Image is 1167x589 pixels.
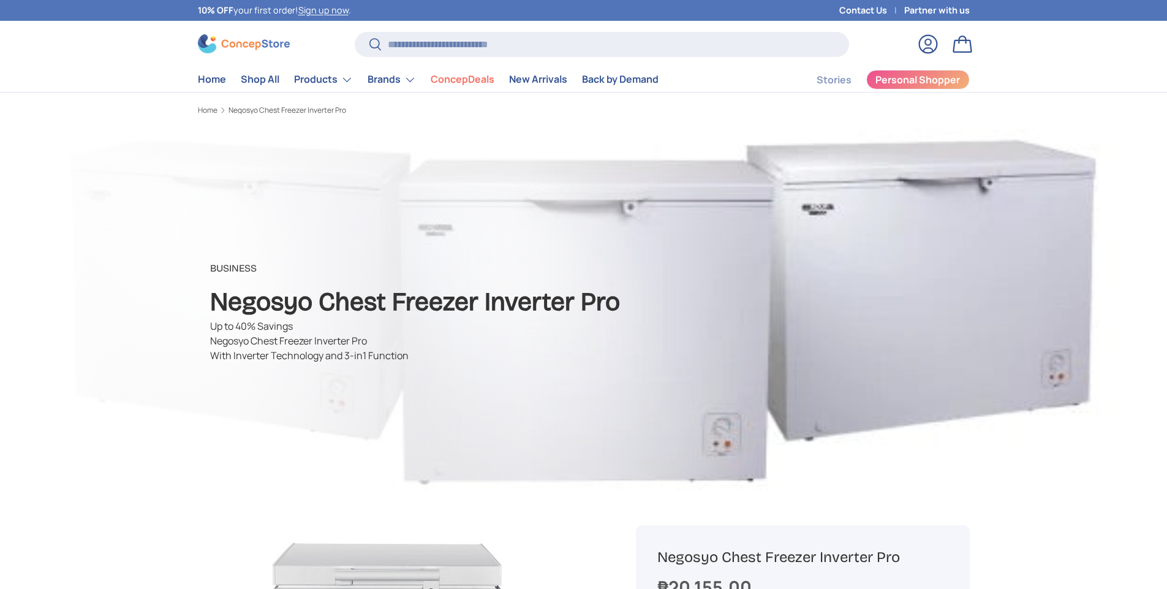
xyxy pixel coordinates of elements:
[431,67,494,91] a: ConcepDeals
[298,4,349,16] a: Sign up now
[198,4,351,17] p: your first order! .
[509,67,567,91] a: New Arrivals
[817,68,852,92] a: Stories
[866,70,970,89] a: Personal Shopper
[228,107,346,114] a: Negosyo Chest Freezer Inverter Pro
[198,67,226,91] a: Home
[582,67,659,91] a: Back by Demand
[210,261,620,276] p: Business
[294,67,353,92] a: Products
[287,67,360,92] summary: Products
[198,107,217,114] a: Home
[360,67,423,92] summary: Brands
[198,67,659,92] nav: Primary
[198,105,607,116] nav: Breadcrumbs
[210,286,620,317] strong: Negosyo Chest Freezer Inverter Pro
[904,4,970,17] a: Partner with us
[787,67,970,92] nav: Secondary
[368,67,416,92] a: Brands
[657,548,948,567] h1: Negosyo Chest Freezer Inverter Pro
[875,75,960,85] span: Personal Shopper
[210,319,620,363] p: Up to 40% Savings Negosyo Chest Freezer Inverter Pro With Inverter Technology and 3-in1 Function
[241,67,279,91] a: Shop All
[198,34,290,53] img: ConcepStore
[839,4,904,17] a: Contact Us
[198,4,233,16] strong: 10% OFF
